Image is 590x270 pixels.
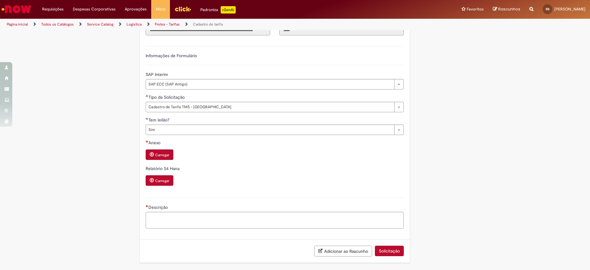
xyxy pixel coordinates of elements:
a: Service Catalog [87,22,113,27]
span: Aprovações [125,6,147,12]
span: Requisições [42,6,64,12]
span: Obrigatório Preenchido [146,117,148,120]
span: SAP Interim [146,72,169,77]
span: Tipo da Solicitação [148,94,186,100]
p: +GenAi [221,6,236,14]
span: RS [546,7,549,11]
a: Logistica [127,22,142,27]
span: Cadastro de Tarifa TMS - [GEOGRAPHIC_DATA] [148,102,391,112]
span: Sim [148,125,391,135]
span: Relatório S4 Hana [146,166,181,171]
input: Código da Unidade [279,25,404,35]
span: Necessários [146,140,148,143]
label: Informações de Formulário [146,53,197,58]
span: Rascunhos [498,6,520,12]
button: Carregar anexo de Relatório S4 Hana [146,175,173,186]
span: SAP ECC (SAP Antigo) [148,79,391,89]
span: Despesas Corporativas [73,6,116,12]
span: Necessários [146,205,148,207]
small: Carregar [155,178,169,183]
span: Obrigatório Preenchido [146,95,148,97]
textarea: Descrição [146,212,404,228]
span: Favoritos [467,6,484,12]
span: More [156,6,165,12]
button: Carregar anexo de Anexo Required [146,149,173,160]
a: Cadastro de tarifa [193,22,223,27]
span: Anexo [148,140,162,145]
a: Todos os Catálogos [41,22,74,27]
small: Carregar [155,153,169,157]
ul: Trilhas de página [5,19,389,30]
div: Padroniza [200,6,236,14]
a: Página inicial [7,22,28,27]
a: Rascunhos [493,6,520,12]
img: click_logo_yellow_360x200.png [175,4,191,14]
img: ServiceNow [1,3,32,15]
span: Tem leilão? [148,117,171,123]
span: Descrição [148,204,169,210]
input: Título [146,25,270,35]
button: Adicionar ao Rascunho [314,246,372,256]
button: Solicitação [375,246,404,256]
span: [PERSON_NAME] [554,6,585,12]
a: Fretes - Tarifas [155,22,180,27]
